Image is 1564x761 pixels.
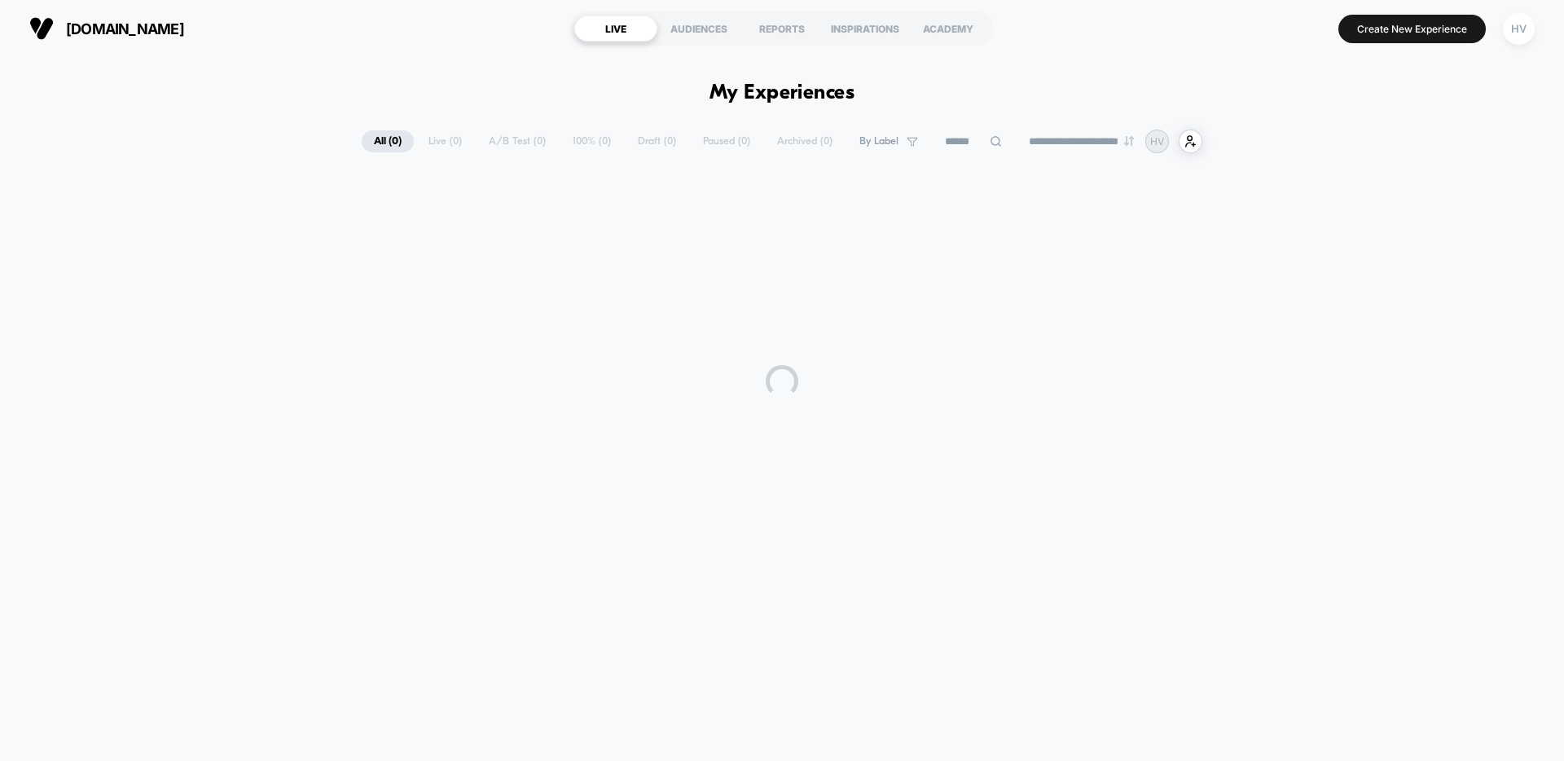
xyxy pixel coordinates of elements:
button: HV [1498,12,1540,46]
p: HV [1150,135,1164,147]
div: HV [1503,13,1535,45]
span: [DOMAIN_NAME] [66,20,184,37]
button: [DOMAIN_NAME] [24,15,189,42]
span: All ( 0 ) [362,130,414,152]
div: ACADEMY [907,15,990,42]
img: Visually logo [29,16,54,41]
img: end [1124,136,1134,146]
div: INSPIRATIONS [824,15,907,42]
div: AUDIENCES [657,15,740,42]
div: REPORTS [740,15,824,42]
div: LIVE [574,15,657,42]
span: By Label [859,135,898,147]
h1: My Experiences [710,81,855,105]
button: Create New Experience [1338,15,1486,43]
